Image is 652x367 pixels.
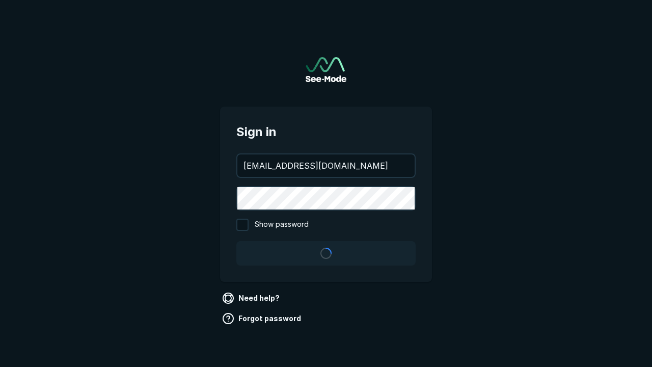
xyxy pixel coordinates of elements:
a: Need help? [220,290,284,306]
a: Forgot password [220,310,305,327]
a: Go to sign in [306,57,346,82]
span: Show password [255,219,309,231]
span: Sign in [236,123,416,141]
input: your@email.com [237,154,415,177]
img: See-Mode Logo [306,57,346,82]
